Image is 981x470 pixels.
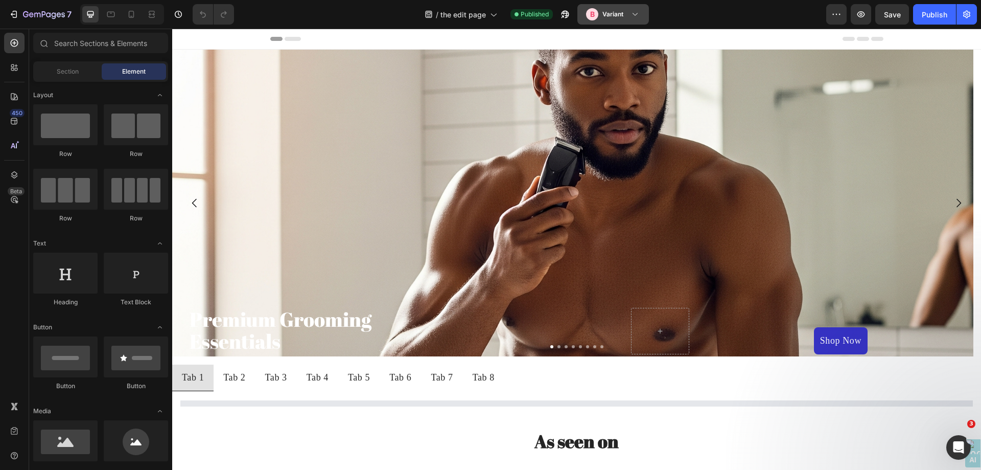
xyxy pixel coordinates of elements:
[174,340,199,358] div: Tab 5
[33,298,98,307] div: Heading
[33,91,53,100] span: Layout
[152,87,168,103] span: Toggle open
[440,9,486,20] span: the edit page
[967,420,975,428] span: 3
[421,317,424,320] button: Dot
[4,4,76,25] button: 7
[57,67,79,76] span: Section
[216,340,241,358] div: Tab 6
[8,340,33,358] div: Tab 1
[33,214,98,223] div: Row
[122,67,146,76] span: Element
[299,340,324,358] div: Tab 8
[91,340,116,358] div: Tab 3
[642,299,695,326] button: <p>Shop Now</p>
[133,340,158,358] div: Tab 4
[193,4,234,25] div: Undo/Redo
[33,323,52,332] span: Button
[602,9,623,19] h3: Variant
[152,319,168,335] span: Toggle open
[577,4,649,25] button: BVariant
[913,4,956,25] button: Publish
[104,382,168,391] div: Button
[772,160,801,189] button: Carousel Next Arrow
[33,382,98,391] div: Button
[50,340,75,358] div: Tab 2
[8,187,25,195] div: Beta
[400,317,403,320] button: Dot
[922,9,947,20] div: Publish
[414,317,417,320] button: Dot
[428,317,431,320] button: Dot
[521,10,549,19] span: Published
[33,239,46,248] span: Text
[10,109,25,117] div: 450
[385,317,388,320] button: Dot
[378,317,381,320] button: Dot
[33,33,168,53] input: Search Sections & Elements
[152,403,168,419] span: Toggle open
[33,407,51,416] span: Media
[436,9,438,20] span: /
[407,317,410,320] button: Dot
[648,305,689,320] p: Shop Now
[104,298,168,307] div: Text Block
[392,317,395,320] button: Dot
[172,29,981,470] iframe: Design area
[152,235,168,252] span: Toggle open
[104,214,168,223] div: Row
[33,149,98,159] div: Row
[875,4,909,25] button: Save
[946,435,971,460] iframe: Intercom live chat
[67,8,72,20] p: 7
[884,10,901,19] span: Save
[104,149,168,159] div: Row
[590,9,595,19] p: B
[257,340,282,358] div: Tab 7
